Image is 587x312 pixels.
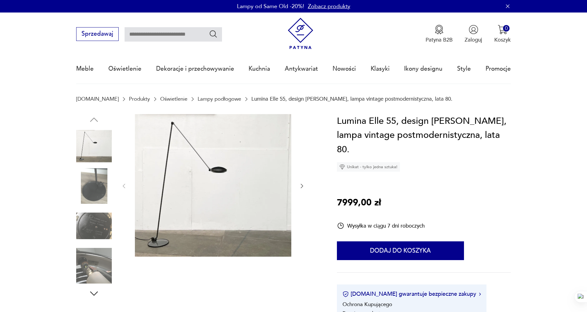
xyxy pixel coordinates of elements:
img: Zdjęcie produktu Lumina Elle 55, design Tommaso Cimini, lampa vintage postmodernistyczna, lata 80. [76,208,112,244]
a: Dekoracje i przechowywanie [156,54,234,83]
img: Zdjęcie produktu Lumina Elle 55, design Tommaso Cimini, lampa vintage postmodernistyczna, lata 80. [76,168,112,204]
div: 0 [503,25,510,32]
a: Produkty [129,96,150,102]
img: Ikona strzałki w prawo [479,293,481,296]
p: 7999,00 zł [337,196,381,210]
img: Ikona diamentu [339,164,345,170]
p: Koszyk [494,36,511,43]
li: Ochrona Kupującego [343,301,392,308]
p: Patyna B2B [426,36,453,43]
button: Sprzedawaj [76,27,118,41]
div: Unikat - tylko jedna sztuka! [337,162,400,172]
p: Lumina Elle 55, design [PERSON_NAME], lampa vintage postmodernistyczna, lata 80. [251,96,452,102]
button: Patyna B2B [426,25,453,43]
img: Ikonka użytkownika [469,25,478,34]
a: Oświetlenie [108,54,141,83]
a: Klasyki [371,54,390,83]
button: Szukaj [209,29,218,38]
a: Lampy podłogowe [198,96,241,102]
a: Sprzedawaj [76,32,118,37]
h1: Lumina Elle 55, design [PERSON_NAME], lampa vintage postmodernistyczna, lata 80. [337,114,511,157]
a: Meble [76,54,94,83]
img: Zdjęcie produktu Lumina Elle 55, design Tommaso Cimini, lampa vintage postmodernistyczna, lata 80. [76,128,112,164]
a: Kuchnia [249,54,270,83]
a: [DOMAIN_NAME] [76,96,119,102]
div: Wysyłka w ciągu 7 dni roboczych [337,222,425,229]
a: Promocje [486,54,511,83]
img: Zdjęcie produktu Lumina Elle 55, design Tommaso Cimini, lampa vintage postmodernistyczna, lata 80. [135,114,291,257]
a: Oświetlenie [160,96,187,102]
a: Antykwariat [285,54,318,83]
a: Nowości [333,54,356,83]
a: Ikona medaluPatyna B2B [426,25,453,43]
img: Ikona koszyka [498,25,507,34]
button: [DOMAIN_NAME] gwarantuje bezpieczne zakupy [343,290,481,298]
img: Ikona medalu [434,25,444,34]
a: Zobacz produkty [308,3,350,10]
img: Ikona certyfikatu [343,291,349,297]
a: Style [457,54,471,83]
img: Zdjęcie produktu Lumina Elle 55, design Tommaso Cimini, lampa vintage postmodernistyczna, lata 80. [76,248,112,284]
p: Lampy od Same Old -20%! [237,3,304,10]
button: Zaloguj [465,25,482,43]
button: 0Koszyk [494,25,511,43]
img: Patyna - sklep z meblami i dekoracjami vintage [285,18,316,49]
p: Zaloguj [465,36,482,43]
a: Ikony designu [404,54,442,83]
button: Dodaj do koszyka [337,241,464,260]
